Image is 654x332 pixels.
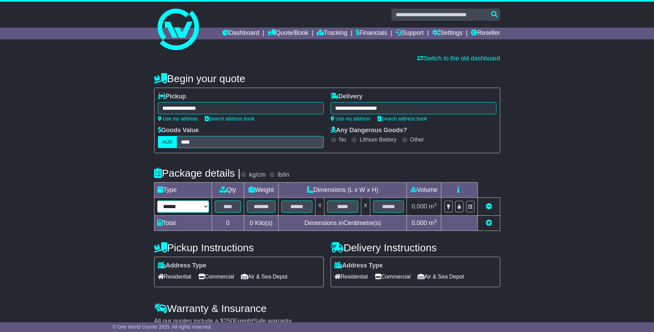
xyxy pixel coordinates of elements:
div: All our quotes include a $ FreightSafe warranty. [154,318,500,325]
a: Use my address [158,116,198,121]
td: 0 [212,216,244,231]
a: Switch to the old dashboard [417,55,500,62]
td: Total [154,216,212,231]
label: kg/cm [249,171,265,179]
span: m [429,203,437,210]
label: Any Dangerous Goods? [331,127,407,134]
label: Address Type [158,262,207,270]
span: Commercial [375,271,411,282]
td: Dimensions (L x W x H) [279,183,407,198]
label: AUD [158,136,177,148]
a: Search address book [378,116,427,121]
td: Kilo(s) [244,216,279,231]
a: Quote/Book [268,28,308,39]
a: Search address book [205,116,254,121]
span: © One World Courier 2025. All rights reserved. [112,324,212,330]
a: Reseller [471,28,500,39]
h4: Warranty & Insurance [154,303,500,314]
td: x [361,198,370,216]
span: 250 [224,318,234,324]
h4: Package details | [154,167,241,179]
label: No [339,136,346,143]
a: Use my address [331,116,371,121]
span: Commercial [198,271,234,282]
span: 0.000 [412,203,427,210]
a: Support [396,28,424,39]
label: Pickup [158,93,186,100]
h4: Begin your quote [154,73,500,84]
a: Dashboard [222,28,259,39]
sup: 3 [434,218,437,224]
h4: Delivery Instructions [331,242,500,253]
label: lb/in [278,171,289,179]
td: x [315,198,324,216]
td: Volume [407,183,441,198]
span: Air & Sea Depot [417,271,464,282]
a: Add new item [486,219,492,226]
h4: Pickup Instructions [154,242,324,253]
td: Dimensions in Centimetre(s) [279,216,407,231]
label: Other [410,136,424,143]
label: Delivery [331,93,363,100]
span: 0.000 [412,219,427,226]
span: 0 [250,219,253,226]
span: Air & Sea Depot [241,271,288,282]
td: Type [154,183,212,198]
label: Goods Value [158,127,199,134]
span: Residential [334,271,368,282]
a: Tracking [317,28,347,39]
a: Financials [356,28,387,39]
a: Remove this item [486,203,492,210]
td: Weight [244,183,279,198]
span: Residential [158,271,191,282]
a: Settings [432,28,463,39]
label: Address Type [334,262,383,270]
td: Qty [212,183,244,198]
sup: 3 [434,202,437,207]
span: m [429,219,437,226]
label: Lithium Battery [360,136,396,143]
